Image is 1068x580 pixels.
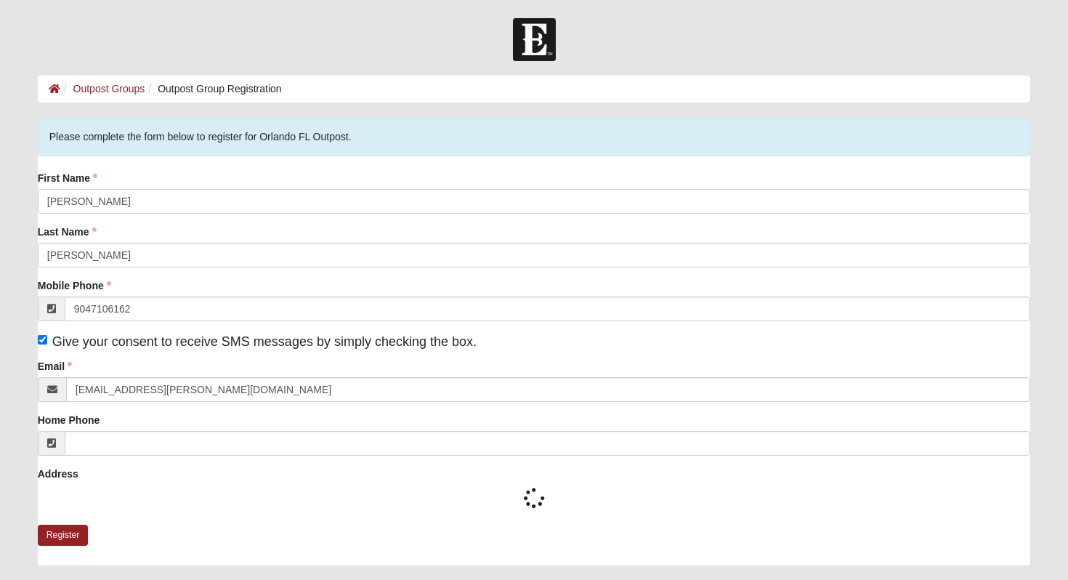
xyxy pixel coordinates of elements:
span: Give your consent to receive SMS messages by simply checking the box. [52,334,477,349]
button: Register [38,525,89,546]
label: Mobile Phone [38,278,111,293]
label: Home Phone [38,413,100,427]
label: Address [38,467,78,481]
div: Please complete the form below to register for Orlando FL Outpost. [38,118,1031,156]
input: Give your consent to receive SMS messages by simply checking the box. [38,335,47,345]
label: First Name [38,171,97,185]
img: Church of Eleven22 Logo [513,18,556,61]
a: Outpost Groups [73,83,145,94]
label: Email [38,359,72,374]
label: Last Name [38,225,97,239]
li: Outpost Group Registration [145,81,281,97]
